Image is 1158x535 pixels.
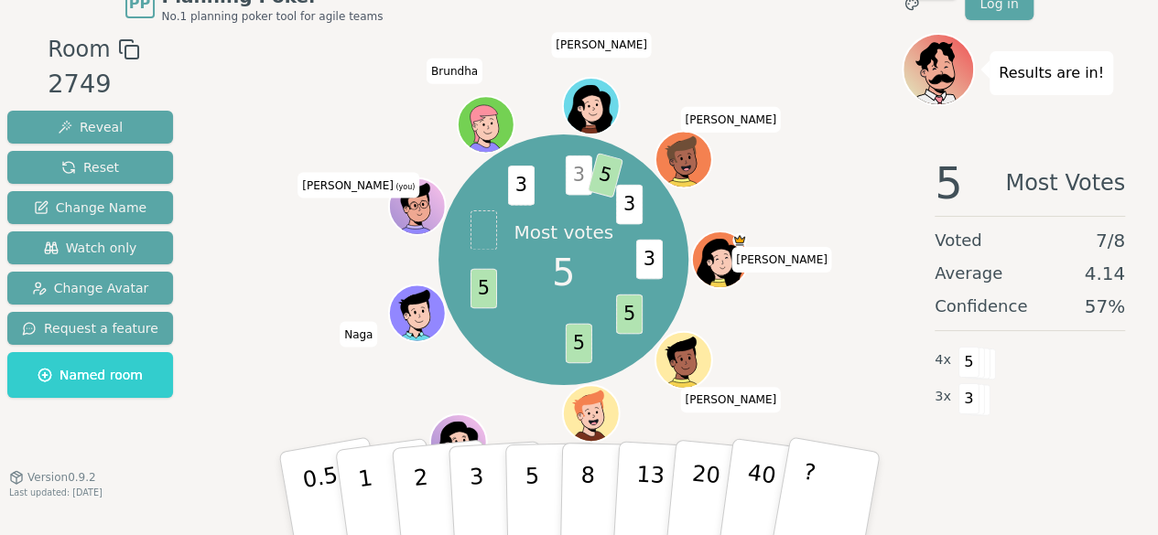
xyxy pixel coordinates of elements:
span: Reveal [58,118,123,136]
span: Click to change your name [427,58,482,83]
span: Reset [61,158,119,177]
p: Most votes [514,219,613,245]
span: 5 [616,294,643,335]
span: Click to change your name [340,321,377,347]
span: Named room [38,366,143,384]
span: Average [935,261,1002,286]
span: 57 % [1085,294,1125,319]
span: Click to change your name [551,32,652,58]
span: 5 [552,245,575,300]
span: Click to change your name [298,172,419,198]
span: Click to change your name [680,107,781,133]
button: Reset [7,151,173,184]
button: Version0.9.2 [9,470,96,485]
span: 3 [635,240,662,280]
div: 2749 [48,66,139,103]
span: 3 [507,166,534,206]
span: 7 / 8 [1096,228,1125,253]
span: Last updated: [DATE] [9,487,103,498]
span: Voted [935,228,982,253]
span: 3 [958,383,979,414]
span: 3 [565,155,591,196]
button: Request a feature [7,312,173,345]
span: 5 [565,324,591,364]
button: Change Avatar [7,272,173,305]
span: Room [48,33,110,66]
span: 3 [616,185,643,225]
span: Click to change your name [731,247,832,273]
span: Request a feature [22,319,158,337]
button: Reveal [7,111,173,144]
span: Watch only [44,239,137,257]
span: No.1 planning poker tool for agile teams [162,9,384,24]
span: 4.14 [1084,261,1125,286]
p: Results are in! [999,60,1104,86]
span: Most Votes [1005,161,1125,205]
span: 5 [587,153,622,198]
span: Change Avatar [32,279,149,297]
button: Watch only [7,231,173,264]
button: Click to change your avatar [390,179,443,232]
button: Named room [7,352,173,398]
span: Click to change your name [680,387,781,412]
span: Confidence [935,294,1027,319]
span: 3 x [935,387,951,407]
span: 4 x [935,350,951,370]
span: 5 [958,347,979,378]
span: Change Name [34,198,146,217]
span: (you) [394,182,416,190]
span: 5 [935,161,963,205]
span: Version 0.9.2 [27,470,96,485]
span: 5 [470,269,496,309]
button: Change Name [7,191,173,224]
span: Richa is the host [732,233,746,247]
